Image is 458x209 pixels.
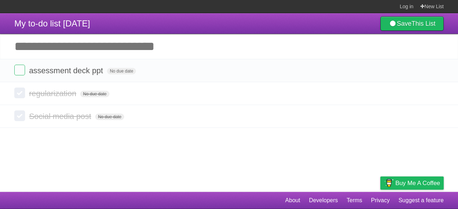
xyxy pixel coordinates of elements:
a: Developers [309,194,338,207]
label: Done [14,65,25,75]
b: This List [411,20,435,27]
label: Done [14,110,25,121]
a: SaveThis List [380,16,444,31]
a: Terms [347,194,362,207]
a: Suggest a feature [399,194,444,207]
img: Buy me a coffee [384,177,394,189]
label: Done [14,88,25,98]
span: regularization [29,89,78,98]
a: Buy me a coffee [380,176,444,190]
span: assessment deck ppt [29,66,105,75]
a: Privacy [371,194,390,207]
span: No due date [80,91,109,97]
a: About [285,194,300,207]
span: No due date [95,114,124,120]
span: My to-do list [DATE] [14,19,90,28]
span: Buy me a coffee [395,177,440,189]
span: Social media post [29,112,93,121]
span: No due date [107,68,136,74]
